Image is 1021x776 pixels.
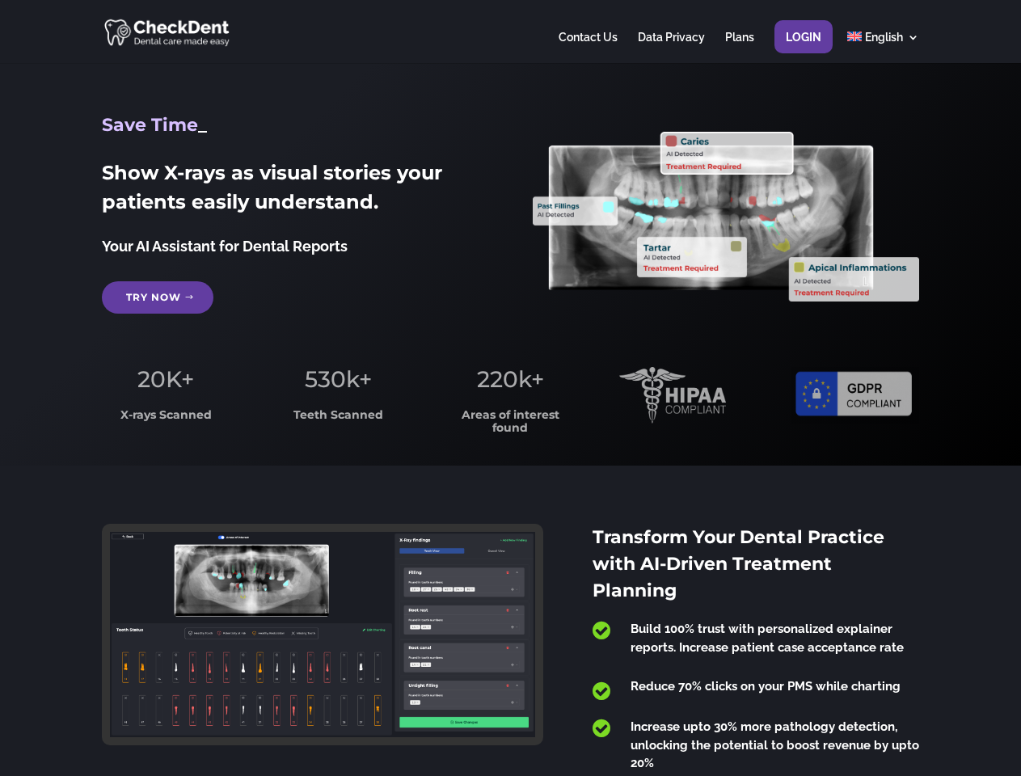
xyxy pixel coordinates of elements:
[847,32,919,63] a: English
[102,114,198,136] span: Save Time
[631,679,901,694] span: Reduce 70% clicks on your PMS while charting
[447,409,575,442] h3: Areas of interest found
[593,718,610,739] span: 
[104,16,231,48] img: CheckDent AI
[865,31,903,44] span: English
[725,32,754,63] a: Plans
[638,32,705,63] a: Data Privacy
[305,365,372,393] span: 530k+
[102,158,487,225] h2: Show X-rays as visual stories your patients easily understand.
[102,281,213,314] a: Try Now
[631,622,904,655] span: Build 100% trust with personalized explainer reports. Increase patient case acceptance rate
[533,132,918,302] img: X_Ray_annotated
[137,365,194,393] span: 20K+
[477,365,544,393] span: 220k+
[786,32,821,63] a: Login
[593,681,610,702] span: 
[593,620,610,641] span: 
[593,526,884,601] span: Transform Your Dental Practice with AI-Driven Treatment Planning
[631,719,919,770] span: Increase upto 30% more pathology detection, unlocking the potential to boost revenue by upto 20%
[559,32,618,63] a: Contact Us
[198,114,207,136] span: _
[102,238,348,255] span: Your AI Assistant for Dental Reports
